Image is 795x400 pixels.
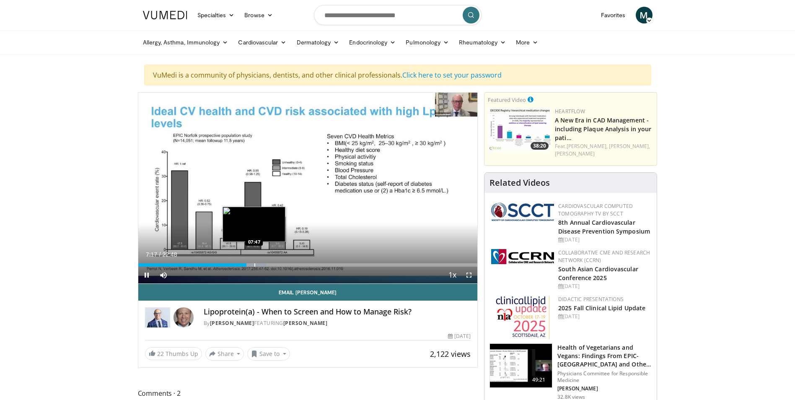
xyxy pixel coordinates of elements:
[558,296,650,303] div: Didactic Presentations
[144,65,651,86] div: VuMedi is a community of physicians, dentists, and other clinical professionals.
[557,385,652,392] p: [PERSON_NAME]
[204,307,471,317] h4: Lipoprotein(a) - When to Screen and How to Manage Risk?
[138,93,478,284] video-js: Video Player
[401,34,454,51] a: Pulmonology
[488,108,551,152] a: 38:20
[555,108,585,115] a: Heartflow
[247,347,290,361] button: Save to
[555,143,653,158] div: Feat.
[146,251,157,258] span: 7:17
[402,70,502,80] a: Click here to set your password
[558,265,638,282] a: South Asian Cardiovascular Conference 2025
[454,34,511,51] a: Rheumatology
[233,34,291,51] a: Cardiovascular
[596,7,631,23] a: Favorites
[555,116,651,142] a: A New Era in CAD Management - including Plaque Analysis in your pati…
[292,34,344,51] a: Dermatology
[558,236,650,244] div: [DATE]
[448,332,471,340] div: [DATE]
[138,34,233,51] a: Allergy, Asthma, Immunology
[531,142,549,150] span: 38:20
[145,347,202,360] a: 22 Thumbs Up
[204,319,471,327] div: By FEATURING
[430,349,471,359] span: 2,122 views
[314,5,482,25] input: Search topics, interventions
[558,283,650,290] div: [DATE]
[557,370,652,384] p: Physicians Committee for Responsible Medicine
[210,319,254,327] a: [PERSON_NAME]
[174,307,194,327] img: Avatar
[558,203,633,217] a: Cardiovascular Computed Tomography TV by SCCT
[488,96,526,104] small: Featured Video
[344,34,401,51] a: Endocrinology
[490,344,552,387] img: 606f2b51-b844-428b-aa21-8c0c72d5a896.150x105_q85_crop-smart_upscale.jpg
[138,263,478,267] div: Progress Bar
[162,251,177,258] span: 22:48
[567,143,608,150] a: [PERSON_NAME],
[192,7,240,23] a: Specialties
[511,34,543,51] a: More
[145,307,170,327] img: Dr. Robert S. Rosenson
[529,376,549,384] span: 49:21
[558,218,650,235] a: 8th Annual Cardiovascular Disease Prevention Symposium
[496,296,550,340] img: d65bce67-f81a-47c5-b47d-7b8806b59ca8.jpg.150x105_q85_autocrop_double_scale_upscale_version-0.2.jpg
[159,251,161,258] span: /
[609,143,650,150] a: [PERSON_NAME],
[636,7,653,23] a: M
[461,267,477,283] button: Fullscreen
[205,347,244,361] button: Share
[491,249,554,264] img: a04ee3ba-8487-4636-b0fb-5e8d268f3737.png.150x105_q85_autocrop_double_scale_upscale_version-0.2.png
[558,304,645,312] a: 2025 Fall Clinical Lipid Update
[558,249,650,264] a: Collaborative CME and Research Network (CCRN)
[489,178,550,188] h4: Related Videos
[491,203,554,221] img: 51a70120-4f25-49cc-93a4-67582377e75f.png.150x105_q85_autocrop_double_scale_upscale_version-0.2.png
[444,267,461,283] button: Playback Rate
[138,388,478,399] span: Comments 2
[555,150,595,157] a: [PERSON_NAME]
[157,350,164,358] span: 22
[143,11,187,19] img: VuMedi Logo
[138,284,478,301] a: Email [PERSON_NAME]
[138,267,155,283] button: Pause
[155,267,172,283] button: Mute
[239,7,278,23] a: Browse
[223,207,285,242] img: image.jpeg
[283,319,328,327] a: [PERSON_NAME]
[488,108,551,152] img: 738d0e2d-290f-4d89-8861-908fb8b721dc.150x105_q85_crop-smart_upscale.jpg
[557,343,652,369] h3: Health of Vegetarians and Vegans: Findings From EPIC-[GEOGRAPHIC_DATA] and Othe…
[558,313,650,320] div: [DATE]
